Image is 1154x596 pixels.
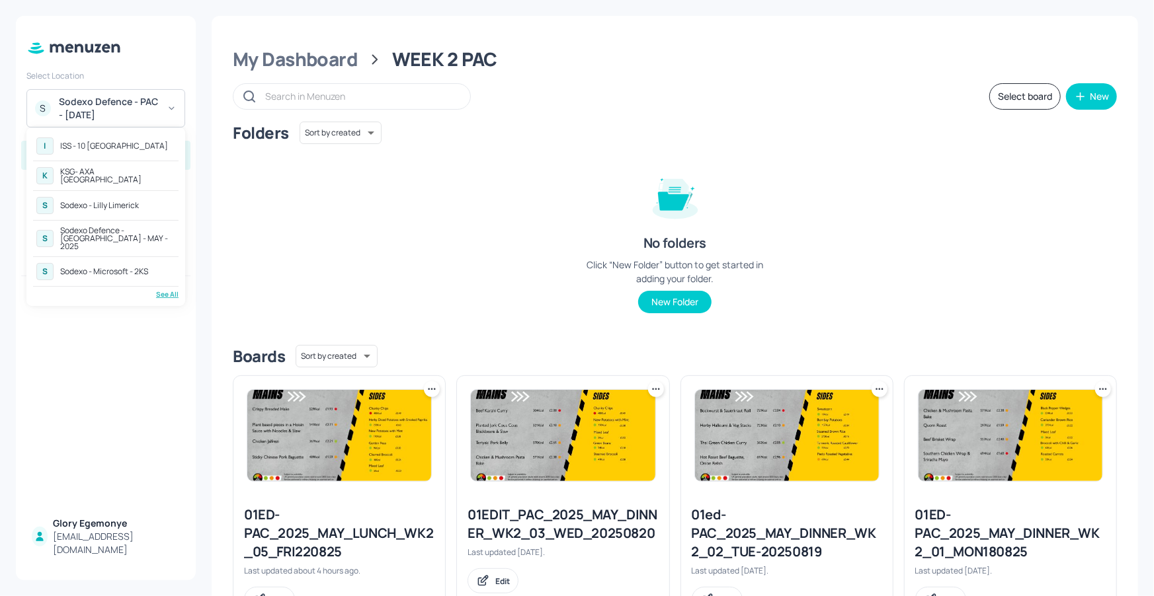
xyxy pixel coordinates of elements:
[36,197,54,214] div: S
[60,168,175,184] div: KSG- AXA [GEOGRAPHIC_DATA]
[60,227,175,250] div: Sodexo Defence - [GEOGRAPHIC_DATA] - MAY - 2025
[36,137,54,155] div: I
[36,167,54,184] div: K
[60,268,148,276] div: Sodexo - Microsoft - 2KS
[60,142,168,150] div: ISS - 10 [GEOGRAPHIC_DATA]
[60,202,139,209] div: Sodexo - Lilly Limerick
[33,289,179,299] div: See All
[36,230,54,247] div: S
[36,263,54,280] div: S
